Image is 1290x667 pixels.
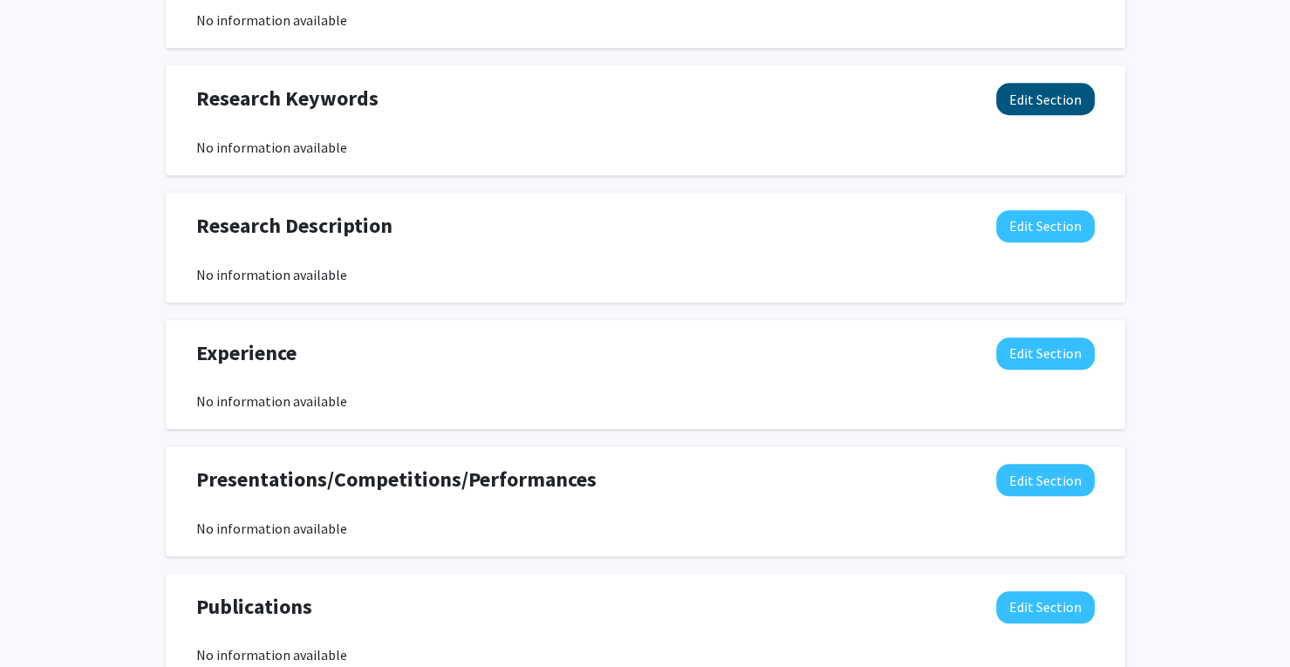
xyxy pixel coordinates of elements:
[196,644,1095,665] div: No information available
[196,210,392,242] span: Research Description
[196,137,1095,158] div: No information available
[196,337,297,369] span: Experience
[196,464,597,495] span: Presentations/Competitions/Performances
[196,591,312,623] span: Publications
[996,464,1095,496] button: Edit Presentations/Competitions/Performances
[196,264,1095,285] div: No information available
[196,83,379,114] span: Research Keywords
[196,518,1095,539] div: No information available
[13,589,74,654] iframe: Chat
[196,391,1095,412] div: No information available
[196,10,1095,31] div: No information available
[996,337,1095,370] button: Edit Experience
[996,591,1095,623] button: Edit Publications
[996,210,1095,242] button: Edit Research Description
[996,83,1095,115] button: Edit Research Keywords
